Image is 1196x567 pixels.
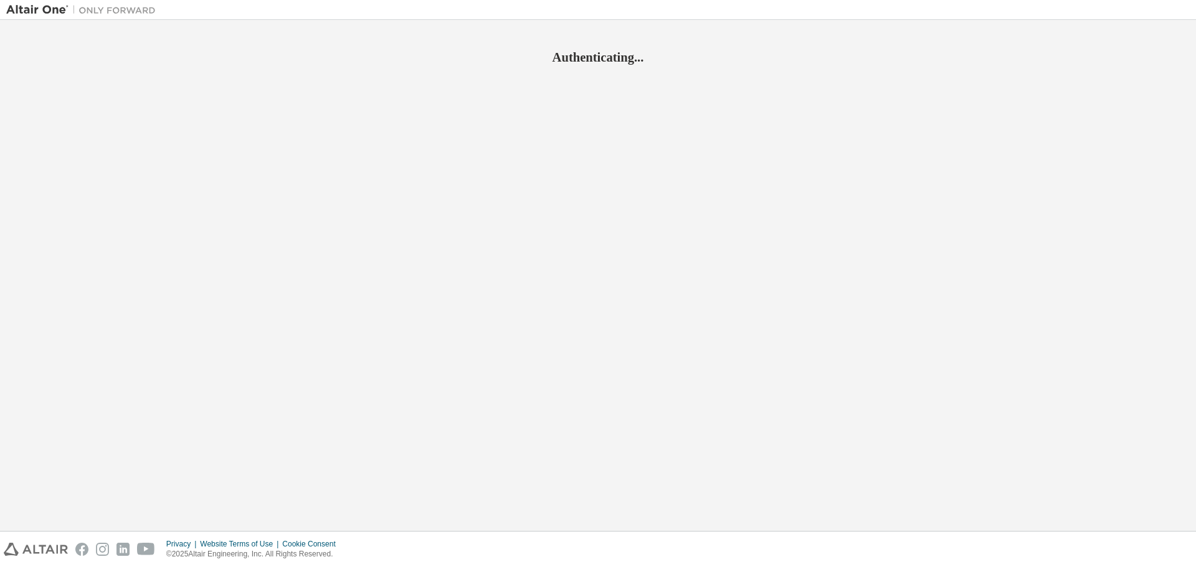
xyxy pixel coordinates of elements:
div: Privacy [166,539,200,549]
h2: Authenticating... [6,49,1190,65]
img: linkedin.svg [116,543,130,556]
img: youtube.svg [137,543,155,556]
div: Website Terms of Use [200,539,282,549]
div: Cookie Consent [282,539,343,549]
img: Altair One [6,4,162,16]
p: © 2025 Altair Engineering, Inc. All Rights Reserved. [166,549,343,560]
img: instagram.svg [96,543,109,556]
img: altair_logo.svg [4,543,68,556]
img: facebook.svg [75,543,88,556]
